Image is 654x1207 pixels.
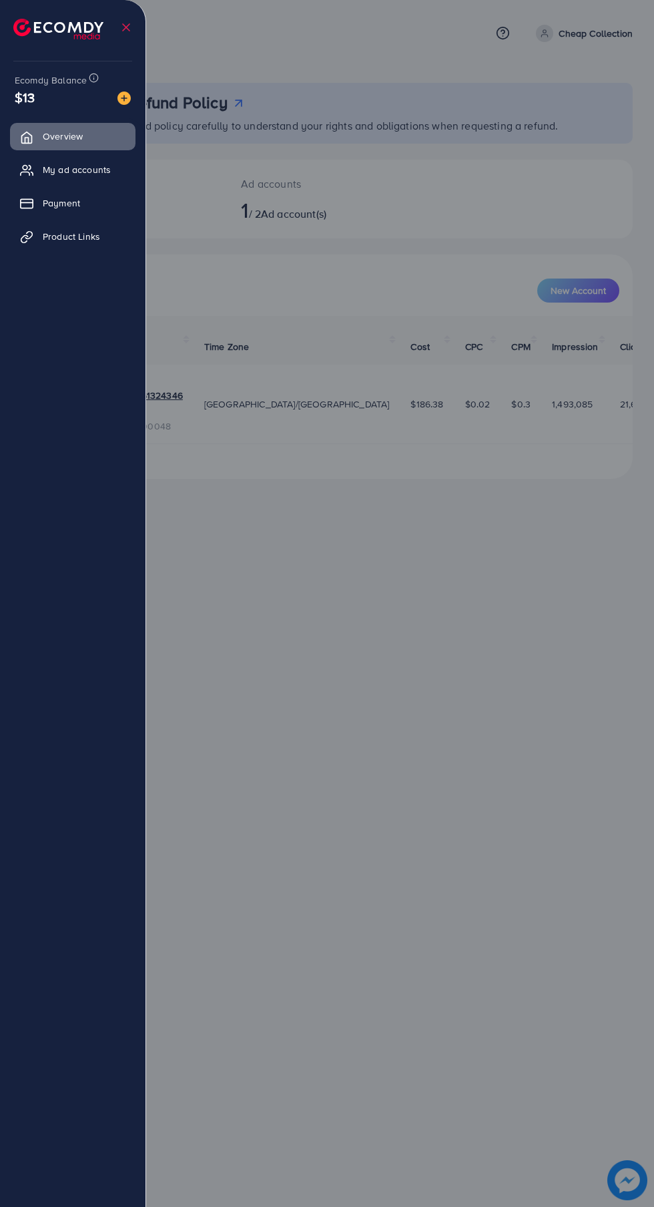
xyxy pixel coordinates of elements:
a: Product Links [10,223,135,250]
span: Overview [43,130,83,143]
a: My ad accounts [10,156,135,183]
img: image [117,92,131,105]
span: Product Links [43,230,100,243]
span: Ecomdy Balance [15,73,87,87]
a: Overview [10,123,135,150]
span: Payment [43,196,80,210]
span: $13 [15,88,35,107]
a: Payment [10,190,135,216]
img: logo [13,19,103,39]
span: My ad accounts [43,163,111,176]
